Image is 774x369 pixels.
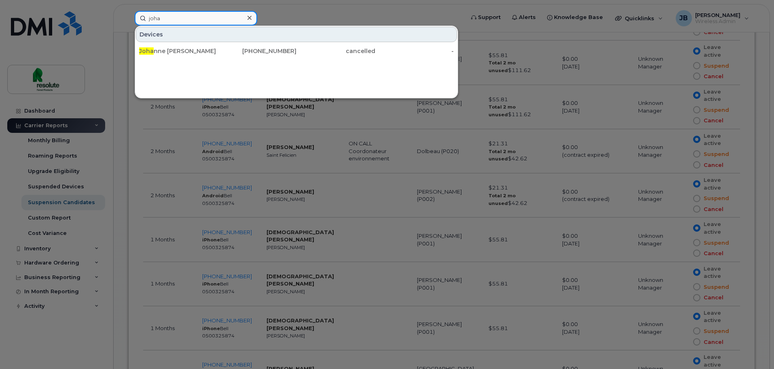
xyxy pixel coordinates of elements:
span: Joha [139,47,154,55]
div: [PHONE_NUMBER] [218,47,297,55]
input: Find something... [135,11,257,26]
div: Devices [136,27,457,42]
div: cancelled [296,47,375,55]
div: - [375,47,454,55]
div: nne [PERSON_NAME] [139,47,218,55]
a: Johanne [PERSON_NAME][PHONE_NUMBER]cancelled- [136,44,457,58]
